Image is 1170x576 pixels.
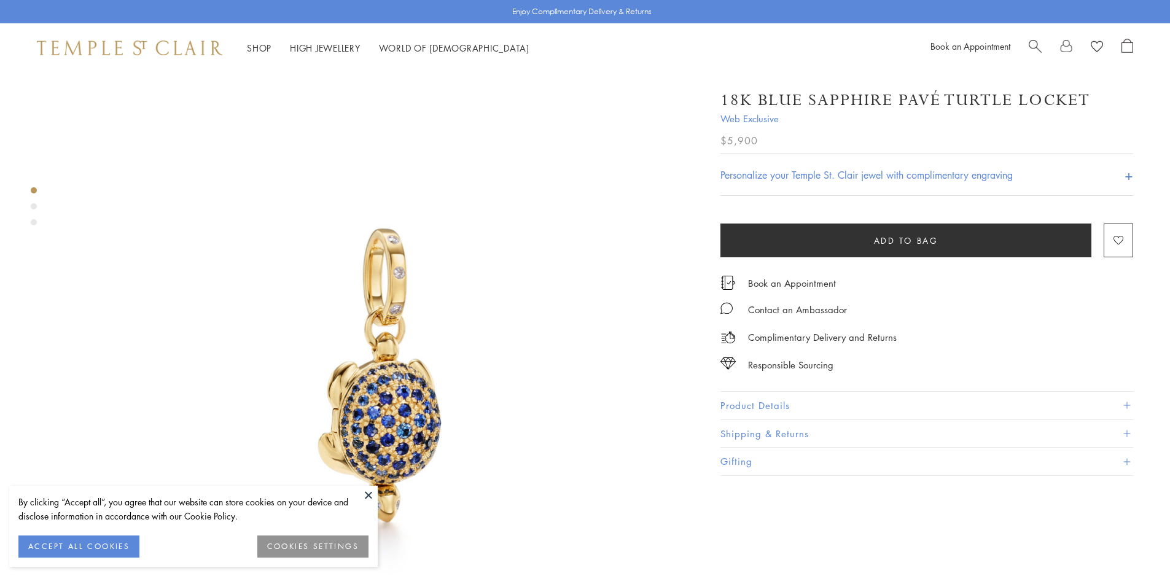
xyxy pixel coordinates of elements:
a: Open Shopping Bag [1121,39,1133,57]
a: High JewelleryHigh Jewellery [290,42,361,54]
img: icon_appointment.svg [720,276,735,290]
button: ACCEPT ALL COOKIES [18,535,139,558]
div: By clicking “Accept all”, you agree that our website can store cookies on your device and disclos... [18,495,369,523]
a: ShopShop [247,42,271,54]
span: Web Exclusive [720,111,1133,126]
p: Complimentary Delivery and Returns [748,330,897,345]
a: World of [DEMOGRAPHIC_DATA]World of [DEMOGRAPHIC_DATA] [379,42,529,54]
span: $5,900 [720,133,758,149]
h4: Personalize your Temple St. Clair jewel with complimentary engraving [720,168,1013,182]
div: Contact an Ambassador [748,302,847,317]
a: Book an Appointment [748,276,836,290]
img: icon_delivery.svg [720,330,736,345]
a: Search [1029,39,1042,57]
span: Add to bag [874,234,938,247]
div: Responsible Sourcing [748,357,833,373]
h1: 18K Blue Sapphire Pavé Turtle Locket [720,90,1090,111]
button: Product Details [720,392,1133,419]
img: Temple St. Clair [37,41,222,55]
h4: + [1125,163,1133,186]
button: Shipping & Returns [720,420,1133,448]
a: View Wishlist [1091,39,1103,57]
a: Book an Appointment [930,40,1010,52]
button: Add to bag [720,224,1091,257]
div: Product gallery navigation [31,184,37,235]
button: Gifting [720,448,1133,475]
img: icon_sourcing.svg [720,357,736,370]
button: COOKIES SETTINGS [257,535,369,558]
p: Enjoy Complimentary Delivery & Returns [512,6,652,18]
img: MessageIcon-01_2.svg [720,302,733,314]
nav: Main navigation [247,41,529,56]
